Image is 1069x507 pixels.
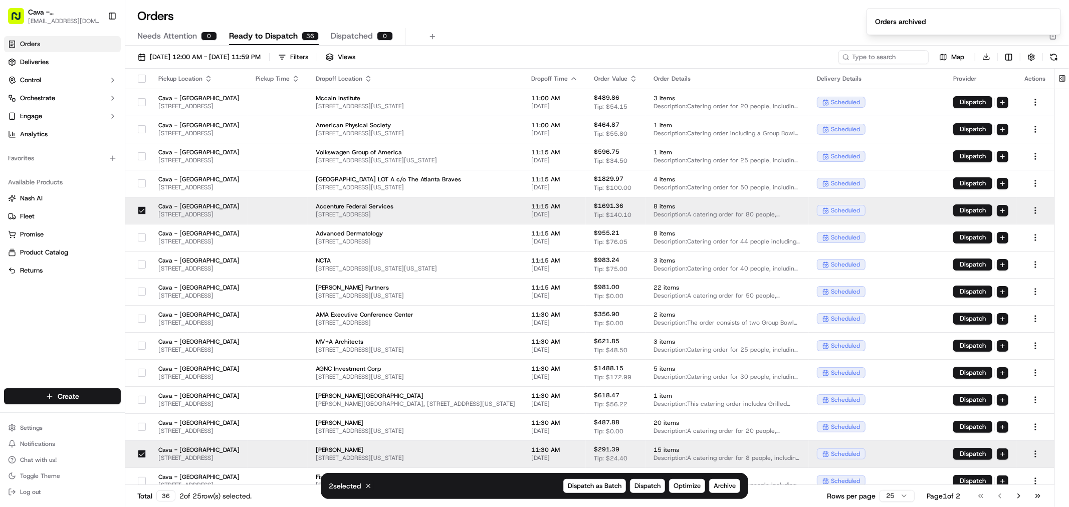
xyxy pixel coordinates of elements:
span: 22 items [654,284,801,292]
span: scheduled [831,315,860,323]
button: Dispatch [953,177,992,189]
span: Cava - [GEOGRAPHIC_DATA] [158,419,240,427]
span: Archive [714,481,736,490]
button: Dispatch [953,231,992,243]
span: Create [58,391,79,401]
span: Returns [20,266,43,275]
span: 11:15 AM [531,202,578,210]
span: $596.75 [594,148,619,156]
span: Orders [20,40,40,49]
span: API Documentation [95,224,161,234]
span: AMA Executive Conference Center [316,311,515,319]
span: [STREET_ADDRESS][US_STATE] [316,183,515,191]
span: Accenture Federal Services [316,202,515,210]
button: Dispatch [953,150,992,162]
button: [EMAIL_ADDRESS][DOMAIN_NAME] [28,17,100,25]
button: See all [155,128,182,140]
span: 8 items [654,202,801,210]
span: [STREET_ADDRESS][US_STATE] [316,454,515,462]
span: Pylon [100,248,121,256]
span: Analytics [20,130,48,139]
span: Product Catalog [20,248,68,257]
span: Cava - [GEOGRAPHIC_DATA] [158,365,240,373]
span: 11:15 AM [531,284,578,292]
button: Settings [4,421,121,435]
button: Create [4,388,121,404]
span: [DATE] [531,102,578,110]
div: Pickup Location [158,75,240,83]
span: scheduled [831,98,860,106]
span: 11:15 AM [531,257,578,265]
span: MV+A Architects [316,338,515,346]
button: Dispatch [953,421,992,433]
img: 1736555255976-a54dd68f-1ca7-489b-9aae-adbdc363a1c4 [20,156,28,164]
span: Advanced Dermatology [316,229,515,237]
button: Refresh [1047,50,1061,64]
span: [STREET_ADDRESS][US_STATE] [316,129,515,137]
span: Deliveries [20,58,49,67]
span: Needs Attention [137,30,197,42]
span: Description: Catering order for 25 people, including Group Bowl Bars with Grilled Chicken, Falafe... [654,346,801,354]
span: Mccain Institute [316,94,515,102]
span: Tip: $55.80 [594,130,627,138]
span: [STREET_ADDRESS] [158,427,240,435]
span: Description: Catering order for 50 people, including Group Bowl Bars with Harissa Honey Chicken, ... [654,183,801,191]
a: Nash AI [8,194,117,203]
p: 2 selected [329,481,361,491]
span: [PERSON_NAME][GEOGRAPHIC_DATA] [316,392,515,400]
span: $955.21 [594,229,619,237]
button: Control [4,72,121,88]
span: [STREET_ADDRESS] [158,400,240,408]
span: Description: Catering order for 30 people, including Group Bowl Bars with Grilled Chicken, Spicy ... [654,373,801,381]
span: $621.85 [594,337,619,345]
span: Description: This catering order includes Grilled Chicken + Vegetables, Steak + Harissa, and Roas... [654,400,801,408]
span: Cava - [GEOGRAPHIC_DATA] [158,284,240,292]
span: Dispatch as Batch [568,481,621,490]
span: 11:30 AM [531,365,578,373]
span: NCTA [316,257,515,265]
span: [DATE] [531,156,578,164]
span: [PERSON_NAME] [316,446,515,454]
span: [DATE] [531,265,578,273]
span: scheduled [831,179,860,187]
span: 1 item [654,121,801,129]
button: Dispatch [953,286,992,298]
img: 1736555255976-a54dd68f-1ca7-489b-9aae-adbdc363a1c4 [10,96,28,114]
img: Nash [10,10,30,30]
span: [STREET_ADDRESS] [158,129,240,137]
span: [DATE] [531,292,578,300]
span: Description: Catering order for 40 people, including two Group Bowl Bars with Harissa Honey Chick... [654,265,801,273]
button: Dispatch as Batch [563,479,626,493]
span: 20 items [654,419,801,427]
span: $464.87 [594,121,619,129]
span: [STREET_ADDRESS] [158,237,240,245]
div: 36 [156,490,175,501]
button: Optimize [669,479,705,493]
a: Product Catalog [8,248,117,257]
span: scheduled [831,369,860,377]
span: [STREET_ADDRESS] [158,292,240,300]
div: Order Value [594,75,637,83]
p: Rows per page [827,491,876,501]
button: Dispatch [953,259,992,271]
span: [STREET_ADDRESS] [158,183,240,191]
div: Provider [953,75,1008,83]
span: [STREET_ADDRESS] [158,454,240,462]
span: scheduled [831,342,860,350]
span: [STREET_ADDRESS] [316,237,515,245]
span: $291.39 [594,445,619,453]
span: $588.35 [594,472,619,480]
div: 0 [377,32,393,41]
span: Cava - [GEOGRAPHIC_DATA] [158,338,240,346]
div: 💻 [85,225,93,233]
span: Description: A catering order for 20 people, featuring a Group Bowl Bar with Grilled Chicken and ... [654,427,801,435]
span: Knowledge Base [20,224,77,234]
a: Powered byPylon [71,248,121,256]
span: 11:30 AM [531,311,578,319]
span: Cava - [GEOGRAPHIC_DATA] [158,229,240,237]
p: Welcome 👋 [10,40,182,56]
span: Cava - [GEOGRAPHIC_DATA] [158,148,240,156]
span: Cava - [GEOGRAPHIC_DATA] [158,94,240,102]
a: Orders [4,36,121,52]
